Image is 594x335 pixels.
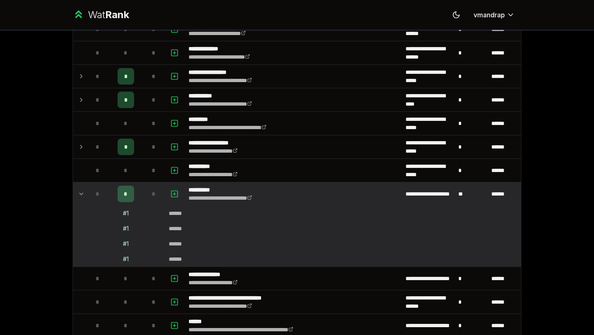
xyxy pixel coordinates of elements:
div: # 1 [123,224,129,233]
div: # 1 [123,255,129,263]
div: # 1 [123,240,129,248]
div: Wat [88,8,129,21]
div: # 1 [123,209,129,217]
button: vmandrap [467,7,521,22]
span: vmandrap [474,10,505,20]
span: Rank [105,9,129,21]
a: WatRank [73,8,129,21]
